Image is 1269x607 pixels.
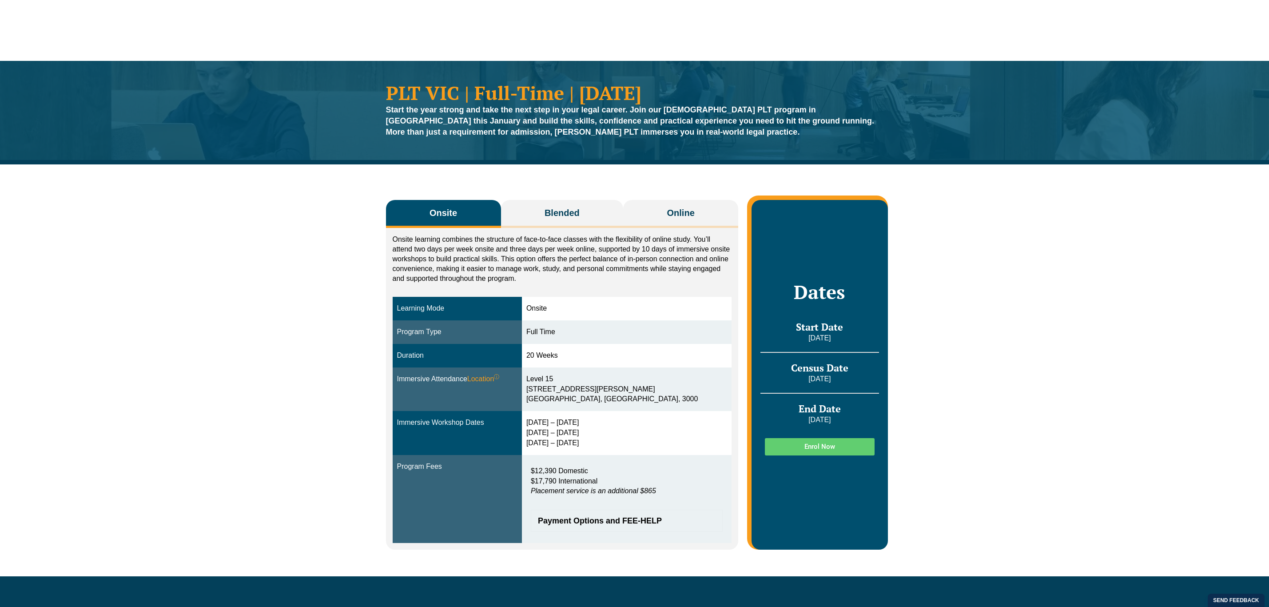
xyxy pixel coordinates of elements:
div: Immersive Workshop Dates [397,418,517,428]
div: Program Type [397,327,517,337]
span: Blended [545,207,580,219]
span: Enrol Now [804,443,835,450]
div: Learning Mode [397,303,517,314]
span: $17,790 International [531,477,597,485]
div: Tabs. Open items with Enter or Space, close with Escape and navigate using the Arrow keys. [386,200,739,550]
span: Start Date [796,320,843,333]
h2: Dates [760,281,879,303]
span: Online [667,207,695,219]
em: Placement service is an additional $865 [531,487,656,495]
p: Onsite learning combines the structure of face-to-face classes with the flexibility of online stu... [393,235,732,284]
strong: Start the year strong and take the next step in your legal career. Join our [DEMOGRAPHIC_DATA] PL... [386,105,875,136]
div: Full Time [526,327,727,337]
a: Enrol Now [765,438,874,455]
div: Immersive Attendance [397,374,517,384]
p: [DATE] [760,374,879,384]
span: Census Date [791,361,848,374]
div: [DATE] – [DATE] [DATE] – [DATE] [DATE] – [DATE] [526,418,727,448]
span: Location [467,374,500,384]
div: 20 Weeks [526,351,727,361]
div: Program Fees [397,462,517,472]
sup: ⓘ [494,374,499,380]
span: Onsite [430,207,457,219]
h1: PLT VIC | Full-Time | [DATE] [386,83,883,102]
div: Onsite [526,303,727,314]
span: End Date [799,402,841,415]
p: [DATE] [760,415,879,425]
p: [DATE] [760,333,879,343]
span: $12,390 Domestic [531,467,588,475]
span: Payment Options and FEE-HELP [538,517,707,525]
div: Duration [397,351,517,361]
div: Level 15 [STREET_ADDRESS][PERSON_NAME] [GEOGRAPHIC_DATA], [GEOGRAPHIC_DATA], 3000 [526,374,727,405]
